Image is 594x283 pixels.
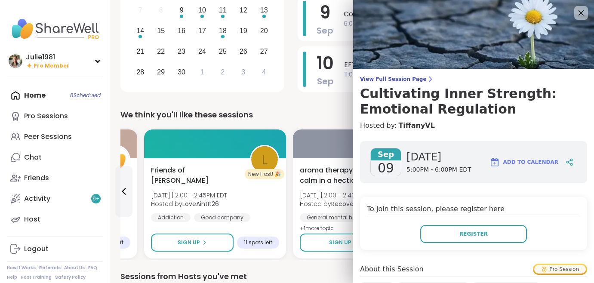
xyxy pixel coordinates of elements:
[120,109,584,121] div: We think you'll like these sessions
[300,191,376,200] span: [DATE] | 2:00 - 2:45PM EDT
[489,157,500,167] img: ShareWell Logomark
[24,173,49,183] div: Friends
[172,42,191,61] div: Choose Tuesday, September 23rd, 2025
[193,63,212,81] div: Choose Wednesday, October 1st, 2025
[371,148,401,160] span: Sep
[300,213,372,222] div: General mental health
[344,70,568,79] span: 11:00AM - 11:45AM EDT
[152,42,170,61] div: Choose Monday, September 22nd, 2025
[406,166,471,174] span: 5:00PM - 6:00PM EDT
[92,195,100,203] span: 9 +
[360,86,587,117] h3: Cultivating Inner Strength: Emotional Regulation
[193,42,212,61] div: Choose Wednesday, September 24th, 2025
[7,147,103,168] a: Chat
[534,265,586,274] div: Pro Session
[34,62,69,70] span: Pro Member
[152,1,170,20] div: Not available Monday, September 8th, 2025
[262,150,268,170] span: L
[39,265,61,271] a: Referrals
[7,274,17,280] a: Help
[344,60,568,70] span: EFT Tapping [DATE] Practice
[7,14,103,44] img: ShareWell Nav Logo
[214,22,232,40] div: Choose Thursday, September 18th, 2025
[88,265,97,271] a: FAQ
[136,25,144,37] div: 14
[136,66,144,78] div: 28
[219,46,227,57] div: 25
[24,244,49,254] div: Logout
[131,42,150,61] div: Choose Sunday, September 21st, 2025
[360,76,587,117] a: View Full Session PageCultivating Inner Strength: Emotional Regulation
[180,4,184,16] div: 9
[151,234,234,252] button: Sign Up
[193,22,212,40] div: Choose Wednesday, September 17th, 2025
[255,63,273,81] div: Choose Saturday, October 4th, 2025
[214,63,232,81] div: Choose Thursday, October 2nd, 2025
[198,46,206,57] div: 24
[131,63,150,81] div: Choose Sunday, September 28th, 2025
[300,200,376,208] span: Hosted by
[9,54,22,68] img: Julie1981
[157,25,165,37] div: 15
[24,132,72,141] div: Peer Sessions
[344,19,568,28] span: 6:00PM - 7:00PM EDT
[214,42,232,61] div: Choose Thursday, September 25th, 2025
[234,22,252,40] div: Choose Friday, September 19th, 2025
[240,46,247,57] div: 26
[131,22,150,40] div: Choose Sunday, September 14th, 2025
[406,150,471,164] span: [DATE]
[367,204,580,216] h4: To join this session, please register here
[172,22,191,40] div: Choose Tuesday, September 16th, 2025
[398,120,435,131] a: TiffanyVL
[159,4,163,16] div: 8
[157,66,165,78] div: 29
[198,4,206,16] div: 10
[24,215,40,224] div: Host
[138,4,142,16] div: 7
[157,46,165,57] div: 22
[255,42,273,61] div: Choose Saturday, September 27th, 2025
[378,160,394,176] span: 09
[7,106,103,126] a: Pro Sessions
[260,25,268,37] div: 20
[234,63,252,81] div: Choose Friday, October 3rd, 2025
[221,66,225,78] div: 2
[329,239,351,246] span: Sign Up
[360,264,424,274] h4: About this Session
[219,25,227,37] div: 18
[55,274,86,280] a: Safety Policy
[151,213,191,222] div: Addiction
[317,25,333,37] span: Sep
[198,25,206,37] div: 17
[152,22,170,40] div: Choose Monday, September 15th, 2025
[172,63,191,81] div: Choose Tuesday, September 30th, 2025
[151,191,227,200] span: [DATE] | 2:00 - 2:45PM EDT
[241,66,245,78] div: 3
[503,158,558,166] span: Add to Calendar
[26,52,69,62] div: Julie1981
[234,42,252,61] div: Choose Friday, September 26th, 2025
[151,165,240,186] span: Friends of [PERSON_NAME]
[486,152,562,172] button: Add to Calendar
[194,213,250,222] div: Good company
[255,22,273,40] div: Choose Saturday, September 20th, 2025
[260,46,268,57] div: 27
[24,194,50,203] div: Activity
[317,51,334,75] span: 10
[24,153,42,162] div: Chat
[7,188,103,209] a: Activity9+
[24,111,68,121] div: Pro Sessions
[64,265,85,271] a: About Us
[234,1,252,20] div: Choose Friday, September 12th, 2025
[131,1,150,20] div: Not available Sunday, September 7th, 2025
[300,234,387,252] button: Sign Up
[300,165,389,186] span: aroma therapy, find your calm in a hectic day!
[360,120,587,131] h4: Hosted by:
[360,76,587,83] span: View Full Session Page
[240,25,247,37] div: 19
[262,66,266,78] div: 4
[255,1,273,20] div: Choose Saturday, September 13th, 2025
[344,9,568,19] span: Cognitive Behavioral Coaching: Shifting Self-Talk
[178,239,200,246] span: Sign Up
[7,126,103,147] a: Peer Sessions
